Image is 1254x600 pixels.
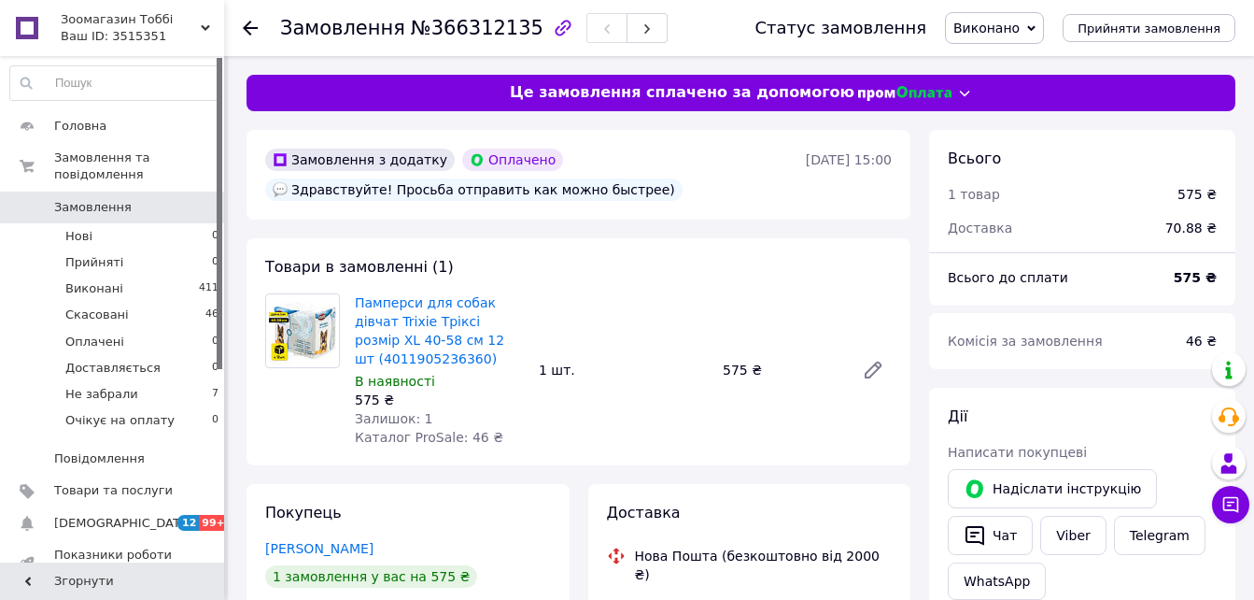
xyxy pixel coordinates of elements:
span: Замовлення [54,199,132,216]
span: 0 [212,334,218,350]
img: :speech_balloon: [273,182,288,197]
div: Повернутися назад [243,19,258,37]
span: Товари та послуги [54,482,173,499]
span: №366312135 [411,17,543,39]
span: Це замовлення сплачено за допомогою [510,82,854,104]
span: Нові [65,228,92,245]
span: Показники роботи компанії [54,547,173,580]
div: Здравствуйте! Просьба отправить как можно быстрее) [265,179,683,201]
span: Доставляється [65,360,161,377]
span: Написати покупцеві [948,445,1087,460]
button: Надіслати інструкцію [948,469,1157,508]
div: 1 шт. [531,357,715,383]
span: Зоомагазин Тоббі [61,11,201,28]
span: Замовлення та повідомлення [54,150,224,183]
time: [DATE] 15:00 [806,152,892,167]
div: Замовлення з додатку [265,149,455,171]
span: Всього [948,150,1001,167]
span: 99+ [199,515,230,531]
span: Комісія за замовлення [948,334,1103,349]
span: Замовлення [280,17,405,39]
span: 46 [205,307,218,323]
span: Доставка [948,221,1012,236]
div: 1 замовлення у вас на 575 ₴ [265,565,477,588]
span: Каталог ProSale: 46 ₴ [355,430,503,445]
span: Очікує на оплату [65,412,175,429]
span: Повідомлення [54,450,145,467]
span: 46 ₴ [1186,334,1217,349]
div: 575 ₴ [355,391,524,409]
span: 1 товар [948,187,1000,202]
span: [DEMOGRAPHIC_DATA] [54,515,192,532]
a: Редагувати [854,351,892,389]
a: WhatsApp [948,563,1046,600]
a: Telegram [1114,516,1205,555]
a: [PERSON_NAME] [265,541,373,556]
span: Скасовані [65,307,129,323]
span: Оплачені [65,334,124,350]
div: Ваш ID: 3515351 [61,28,224,45]
a: Памперси для собак дівчат Trixie Тріксі розмір XL 40-58 см 12 шт (4011905236360) [355,295,504,366]
span: 0 [212,360,218,377]
span: Доставка [607,504,681,521]
span: 0 [212,412,218,429]
div: Статус замовлення [754,19,926,37]
span: 411 [199,280,218,297]
span: В наявності [355,374,435,389]
button: Чат [948,516,1033,555]
a: Viber [1040,516,1106,555]
div: Нова Пошта (безкоштовно від 2000 ₴) [630,547,897,584]
div: Оплачено [462,149,563,171]
span: 12 [177,515,199,531]
img: Памперси для собак дівчат Trixie Тріксі розмір XL 40-58 см 12 шт (4011905236360) [269,294,336,367]
span: Не забрали [65,386,138,403]
div: 70.88 ₴ [1154,207,1228,249]
span: Покупець [265,504,342,521]
input: Пошук [10,66,219,100]
div: 575 ₴ [1177,185,1217,204]
button: Прийняти замовлення [1063,14,1235,42]
span: 0 [212,254,218,271]
span: Товари в замовленні (1) [265,258,454,276]
span: Виконані [65,280,123,297]
span: Головна [54,118,106,135]
span: 7 [212,386,218,403]
span: Всього до сплати [948,270,1068,285]
span: Прийняти замовлення [1078,21,1220,36]
button: Чат з покупцем [1212,486,1249,523]
span: Залишок: 1 [355,411,433,426]
b: 575 ₴ [1174,270,1217,285]
div: 575 ₴ [715,357,847,383]
span: Виконано [953,21,1020,36]
span: Прийняті [65,254,123,271]
span: 0 [212,228,218,245]
span: Дії [948,407,967,425]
